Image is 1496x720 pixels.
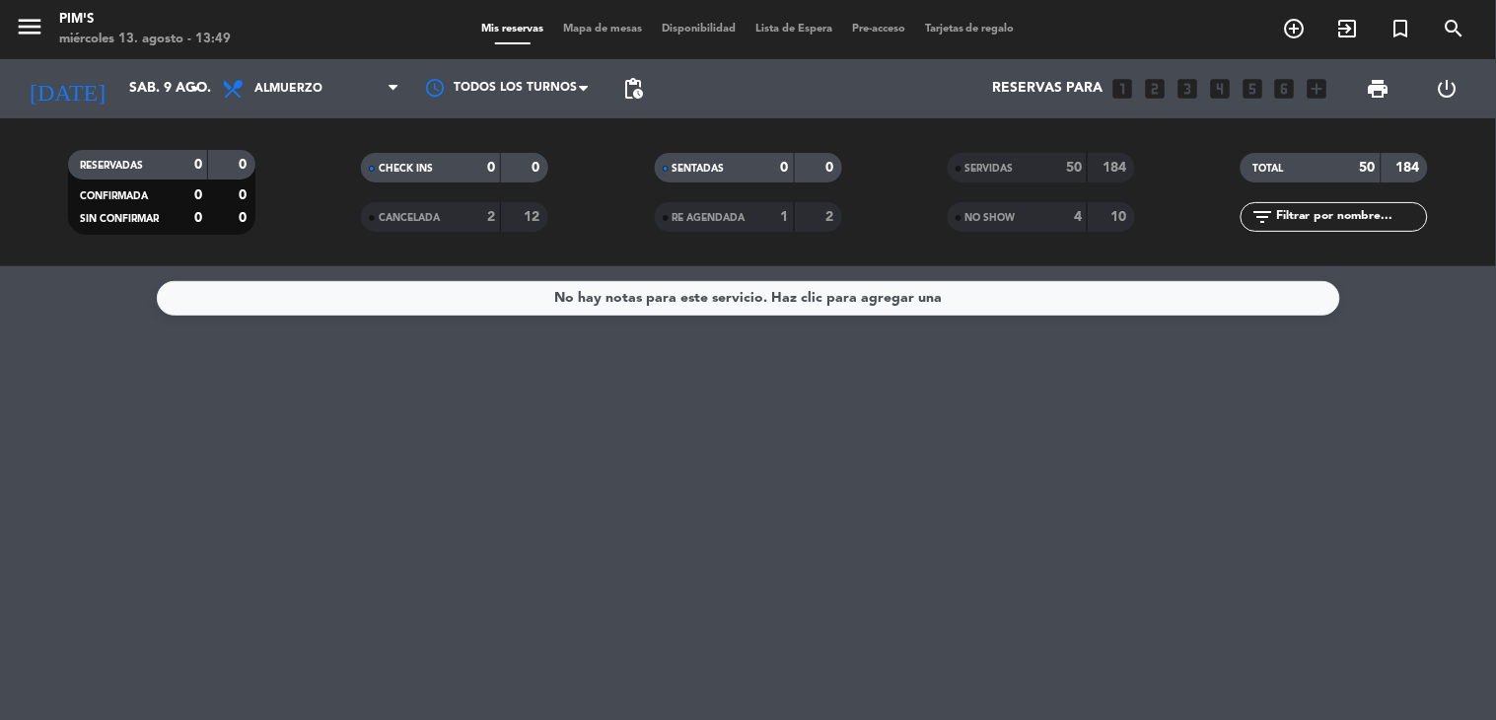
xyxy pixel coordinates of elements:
span: Mapa de mesas [553,24,652,35]
i: looks_6 [1272,76,1298,102]
strong: 0 [825,161,837,175]
div: miércoles 13. agosto - 13:49 [59,30,231,49]
span: RE AGENDADA [673,213,746,223]
span: NO SHOW [965,213,1016,223]
span: Disponibilidad [652,24,746,35]
i: add_circle_outline [1283,17,1307,40]
span: CHECK INS [379,164,433,174]
span: Reservas para [992,81,1103,97]
strong: 0 [239,158,250,172]
strong: 0 [194,188,202,202]
i: exit_to_app [1336,17,1360,40]
strong: 12 [525,210,544,224]
strong: 0 [487,161,495,175]
i: add_box [1305,76,1330,102]
strong: 2 [487,210,495,224]
i: power_settings_new [1435,77,1459,101]
div: LOG OUT [1413,59,1481,118]
strong: 0 [781,161,789,175]
button: menu [15,12,44,48]
strong: 10 [1110,210,1130,224]
i: menu [15,12,44,41]
strong: 50 [1066,161,1082,175]
strong: 0 [194,158,202,172]
span: Pre-acceso [842,24,915,35]
strong: 2 [825,210,837,224]
strong: 184 [1103,161,1130,175]
span: CANCELADA [379,213,440,223]
i: [DATE] [15,67,119,110]
i: filter_list [1250,205,1274,229]
i: looks_one [1109,76,1135,102]
span: Tarjetas de regalo [915,24,1025,35]
span: SIN CONFIRMAR [80,214,159,224]
span: Mis reservas [471,24,553,35]
span: SENTADAS [673,164,725,174]
i: looks_4 [1207,76,1233,102]
span: Lista de Espera [746,24,842,35]
strong: 0 [239,188,250,202]
strong: 0 [239,211,250,225]
strong: 1 [781,210,789,224]
strong: 4 [1074,210,1082,224]
i: search [1443,17,1466,40]
span: pending_actions [621,77,645,101]
span: SERVIDAS [965,164,1014,174]
strong: 50 [1360,161,1376,175]
div: No hay notas para este servicio. Haz clic para agregar una [554,287,942,310]
i: turned_in_not [1389,17,1413,40]
i: looks_5 [1240,76,1265,102]
span: RESERVADAS [80,161,143,171]
span: CONFIRMADA [80,191,148,201]
i: arrow_drop_down [183,77,207,101]
div: Pim's [59,10,231,30]
span: print [1367,77,1390,101]
input: Filtrar por nombre... [1274,206,1427,228]
i: looks_two [1142,76,1168,102]
strong: 0 [194,211,202,225]
strong: 184 [1396,161,1424,175]
i: looks_3 [1175,76,1200,102]
span: TOTAL [1252,164,1283,174]
strong: 0 [533,161,544,175]
span: Almuerzo [254,82,322,96]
